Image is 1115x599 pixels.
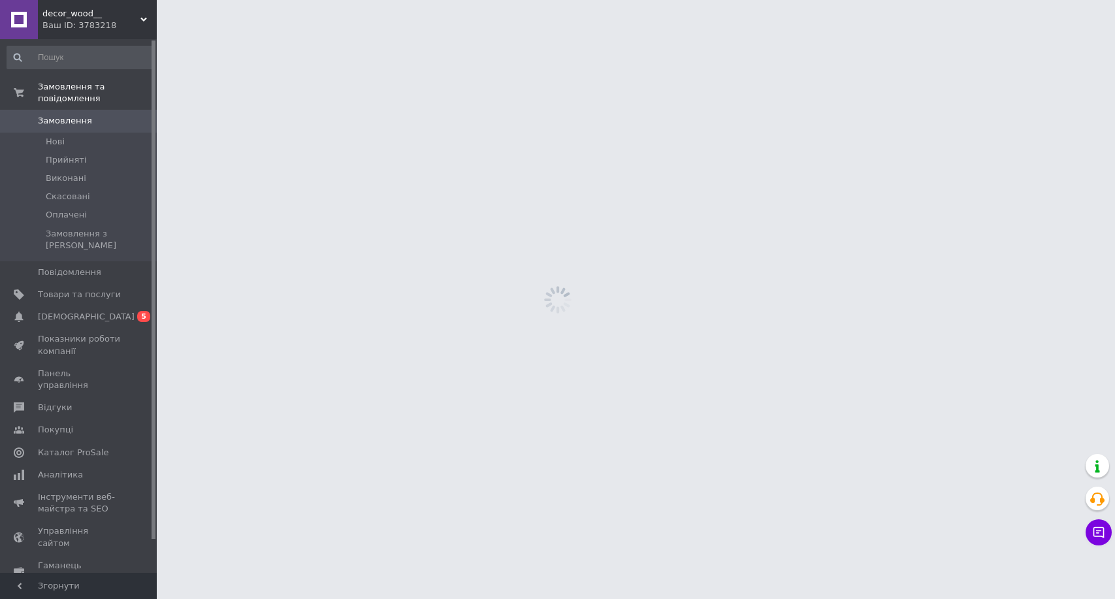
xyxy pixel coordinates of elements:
span: Замовлення та повідомлення [38,81,157,105]
span: Панель управління [38,368,121,391]
span: 5 [137,311,150,322]
span: Інструменти веб-майстра та SEO [38,491,121,515]
span: [DEMOGRAPHIC_DATA] [38,311,135,323]
span: Гаманець компанії [38,560,121,583]
span: Покупці [38,424,73,436]
span: Замовлення [38,115,92,127]
span: Аналітика [38,469,83,481]
span: Товари та послуги [38,289,121,300]
span: Скасовані [46,191,90,202]
span: Прийняті [46,154,86,166]
span: Відгуки [38,402,72,413]
span: Управління сайтом [38,525,121,549]
span: Виконані [46,172,86,184]
span: Каталог ProSale [38,447,108,459]
span: Нові [46,136,65,148]
span: decor_wood__ [42,8,140,20]
input: Пошук [7,46,154,69]
span: Оплачені [46,209,87,221]
div: Ваш ID: 3783218 [42,20,157,31]
span: Показники роботи компанії [38,333,121,357]
span: Замовлення з [PERSON_NAME] [46,228,152,251]
span: Повідомлення [38,267,101,278]
button: Чат з покупцем [1086,519,1112,545]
